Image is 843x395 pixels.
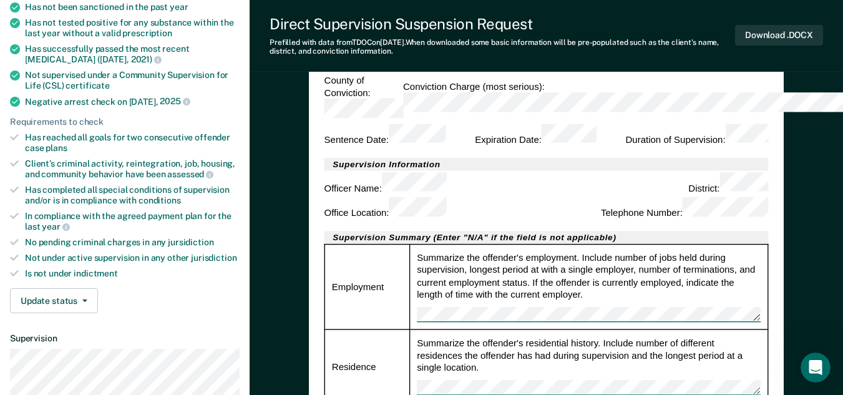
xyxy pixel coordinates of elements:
div: Direct Supervision Suspension Request [270,15,735,33]
h2: Supervision Information [324,157,769,170]
div: Has not tested positive for any substance within the last year without a valid [25,17,240,39]
div: Not supervised under a Community Supervision for Life (CSL) [25,70,240,91]
div: Has not been sanctioned in the past [25,2,240,12]
span: plans [46,143,67,153]
span: year [170,2,188,12]
span: year [42,222,69,232]
button: Update status [10,288,98,313]
div: Has reached all goals for two consecutive offender case [25,132,240,154]
div: Negative arrest check on [DATE], [25,96,240,107]
span: jurisdiction [191,253,236,263]
div: Requirements to check [10,117,240,127]
div: Office Location : [324,197,447,219]
button: Download .DOCX [735,25,823,46]
div: Officer Name : [324,172,447,194]
span: conditions [139,195,181,205]
div: Sentence Date : [324,124,446,145]
div: Prefilled with data from TDOC on [DATE] . When downloaded some basic information will be pre-popu... [270,38,735,56]
span: prescription [122,28,172,38]
div: Telephone Number : [601,197,769,219]
div: District : [688,172,768,194]
span: 2021) [131,54,162,64]
span: indictment [74,268,118,278]
dt: Supervision [10,333,240,344]
h2: Supervision Summary (Enter "N/A" if the field is not applicable) [324,231,769,243]
div: Summarize the offender's employment. Include number of jobs held during supervision, longest peri... [417,251,761,322]
div: In compliance with the agreed payment plan for the last [25,211,240,232]
div: Expiration Date : [475,124,596,145]
div: Client’s criminal activity, reintegration, job, housing, and community behavior have been [25,158,240,180]
div: Has completed all special conditions of supervision and/or is in compliance with [25,185,240,206]
div: Has successfully passed the most recent [MEDICAL_DATA] ([DATE], [25,44,240,65]
span: assessed [167,169,213,179]
span: certificate [66,80,109,90]
div: Summarize the offender's residential history. Include number of different residences the offender... [417,336,761,395]
span: 2025 [160,96,190,106]
div: Is not under [25,268,240,279]
span: jursidiction [168,237,213,247]
div: No pending criminal charges in any [25,237,240,248]
div: County of Conviction : [324,74,403,120]
div: Not under active supervision in any other [25,253,240,263]
iframe: Intercom live chat [801,353,831,383]
div: Duration of Supervision : [626,124,769,145]
td: Employment [324,244,409,329]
